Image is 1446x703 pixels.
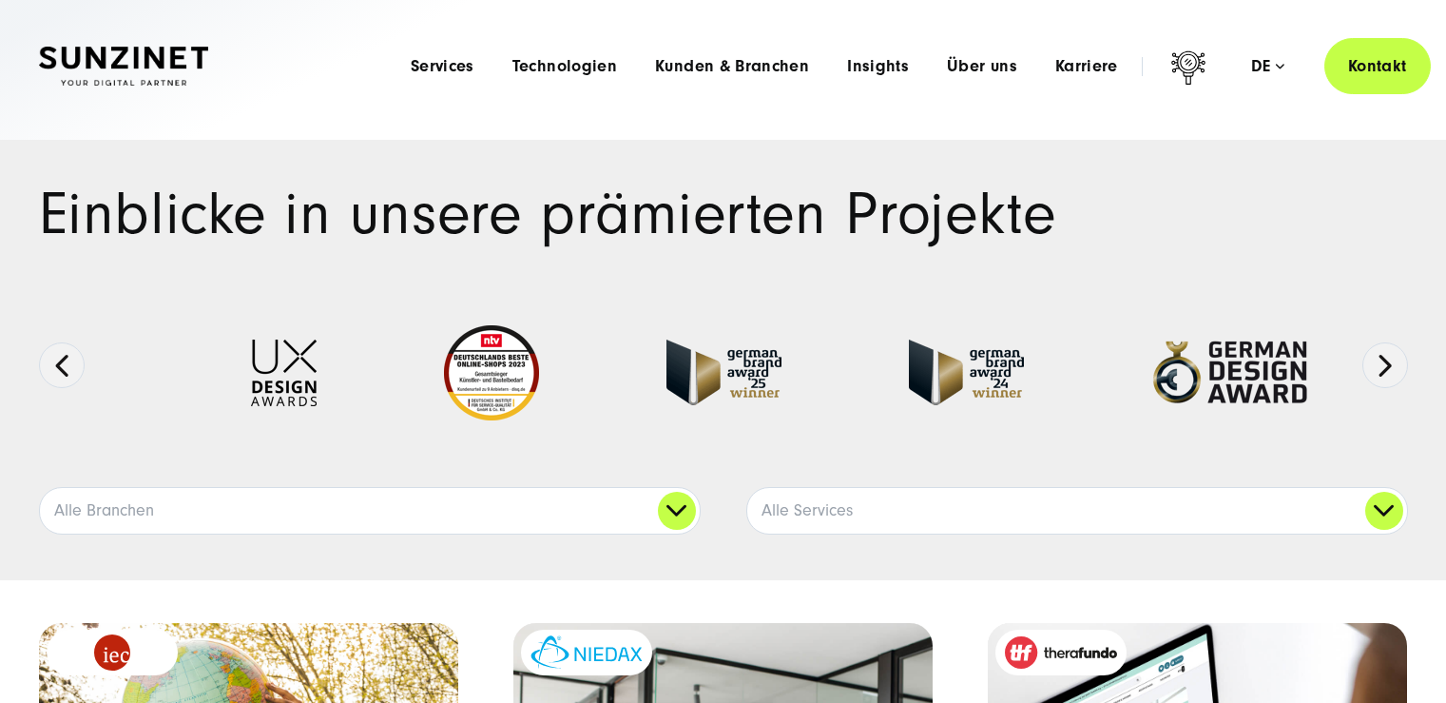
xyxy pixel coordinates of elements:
h1: Einblicke in unsere prämierten Projekte [39,186,1408,244]
img: logo_IEC [94,635,130,671]
img: UX-Design-Awards - fullservice digital agentur SUNZINET [251,340,317,406]
a: Insights [847,57,909,76]
img: therafundo_10-2024_logo_2c [1005,636,1117,669]
a: Services [411,57,474,76]
img: Deutschlands beste Online Shops 2023 - boesner - Kunde - SUNZINET [444,325,539,420]
img: German-Design-Award - fullservice digital agentur SUNZINET [1151,340,1308,405]
a: Technologien [512,57,617,76]
a: Alle Branchen [40,488,700,534]
button: Previous [39,342,85,388]
a: Alle Services [747,488,1407,534]
img: niedax-logo [530,635,643,669]
img: German-Brand-Award - fullservice digital agentur SUNZINET [909,340,1024,405]
button: Next [1362,342,1408,388]
div: de [1251,57,1284,76]
a: Über uns [947,57,1017,76]
img: SUNZINET Full Service Digital Agentur [39,47,208,87]
img: German Brand Award winner 2025 - Full Service Digital Agentur SUNZINET [666,340,781,405]
a: Kontakt [1324,38,1431,94]
a: Karriere [1055,57,1118,76]
a: Kunden & Branchen [655,57,809,76]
